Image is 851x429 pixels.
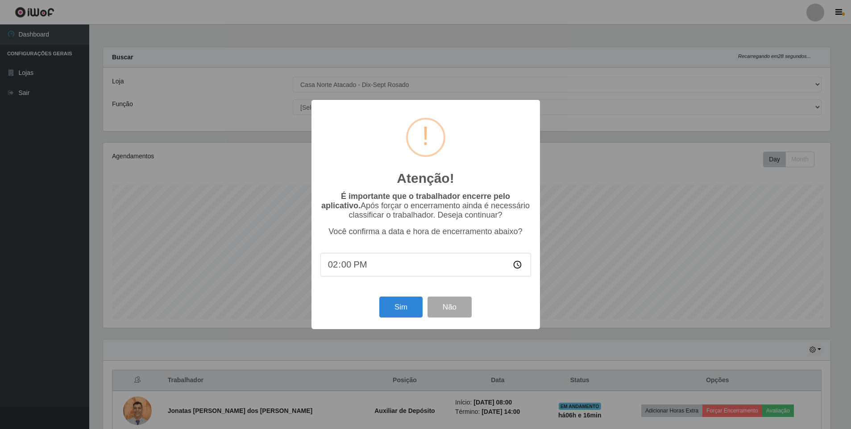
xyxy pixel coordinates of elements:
p: Você confirma a data e hora de encerramento abaixo? [320,227,531,236]
button: Não [428,297,472,318]
p: Após forçar o encerramento ainda é necessário classificar o trabalhador. Deseja continuar? [320,192,531,220]
b: É importante que o trabalhador encerre pelo aplicativo. [321,192,510,210]
h2: Atenção! [397,170,454,186]
button: Sim [379,297,423,318]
